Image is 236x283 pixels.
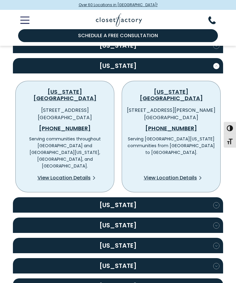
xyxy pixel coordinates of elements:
[144,174,197,182] span: View Location Details
[144,172,207,185] a: View Location Details
[127,136,215,156] p: Serving [GEOGRAPHIC_DATA][US_STATE] communities from [GEOGRAPHIC_DATA] to [GEOGRAPHIC_DATA].
[13,218,223,233] button: [US_STATE]
[96,14,142,27] img: Closet Factory Logo
[13,58,223,73] button: [US_STATE]
[21,107,109,121] p: [STREET_ADDRESS] [GEOGRAPHIC_DATA]
[79,2,158,8] span: Over 60 Locations in [GEOGRAPHIC_DATA]!
[224,135,236,147] button: Toggle Font size
[18,29,218,42] a: Schedule a Free Consultation
[21,136,109,169] p: Serving communities throughout [GEOGRAPHIC_DATA] and [GEOGRAPHIC_DATA][US_STATE], [GEOGRAPHIC_DAT...
[127,124,215,133] a: [PHONE_NUMBER]
[224,122,236,135] button: Toggle High Contrast
[37,174,91,182] span: View Location Details
[13,17,29,24] button: Toggle Mobile Menu
[13,197,223,213] button: [US_STATE]
[208,16,223,24] button: Phone Number
[33,88,96,102] a: [US_STATE][GEOGRAPHIC_DATA]
[21,124,109,133] a: [PHONE_NUMBER]
[37,172,101,185] a: View Location Details
[13,238,223,253] button: [US_STATE]
[140,88,203,102] a: [US_STATE][GEOGRAPHIC_DATA]
[127,107,215,121] p: [STREET_ADDRESS][PERSON_NAME] [GEOGRAPHIC_DATA]
[13,258,223,273] button: [US_STATE]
